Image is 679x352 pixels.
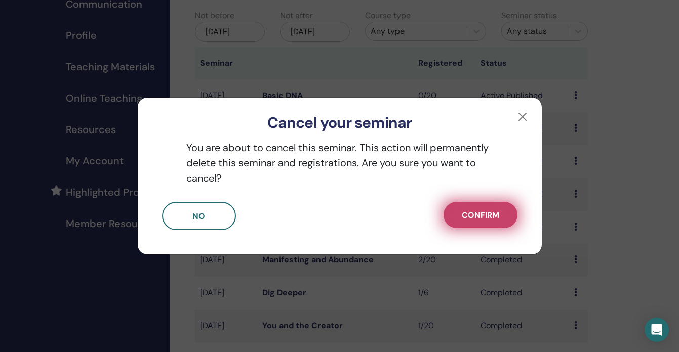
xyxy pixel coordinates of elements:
span: No [192,211,205,222]
button: Confirm [444,202,517,228]
div: Open Intercom Messenger [645,318,669,342]
p: You are about to cancel this seminar. This action will permanently delete this seminar and regist... [162,140,517,186]
button: No [162,202,236,230]
h3: Cancel your seminar [154,114,526,132]
span: Confirm [462,210,499,221]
